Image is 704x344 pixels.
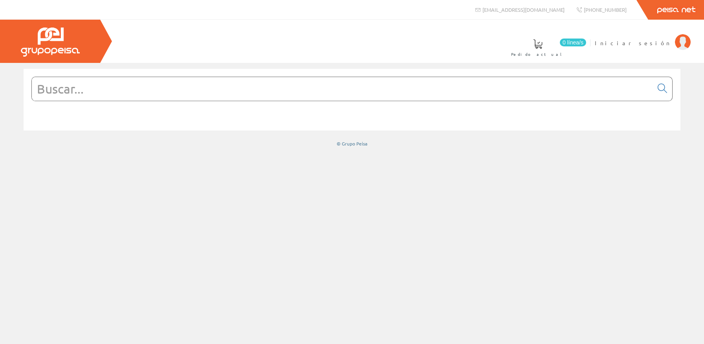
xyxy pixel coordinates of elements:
img: Grupo Peisa [21,28,80,57]
div: © Grupo Peisa [24,140,680,147]
span: [EMAIL_ADDRESS][DOMAIN_NAME] [482,6,565,13]
input: Buscar... [32,77,653,101]
a: Iniciar sesión [595,33,691,40]
span: [PHONE_NUMBER] [584,6,627,13]
span: Pedido actual [511,50,565,58]
span: 0 línea/s [560,39,586,46]
span: Iniciar sesión [595,39,671,47]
